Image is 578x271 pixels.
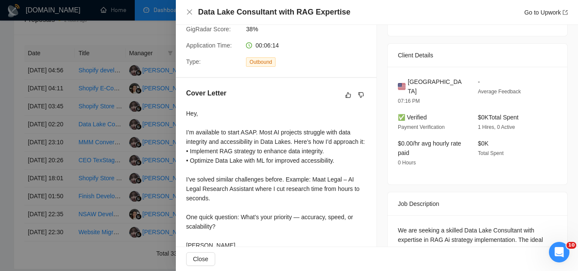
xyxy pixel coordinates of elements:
[398,192,557,215] div: Job Description
[193,254,208,264] span: Close
[186,58,201,65] span: Type:
[398,44,557,67] div: Client Details
[186,88,226,98] h5: Cover Letter
[398,160,416,166] span: 0 Hours
[255,42,279,49] span: 00:06:14
[246,57,276,67] span: Outbound
[398,140,461,156] span: $0.00/hr avg hourly rate paid
[478,114,519,121] span: $0K Total Spent
[398,98,420,104] span: 07:16 PM
[186,42,232,49] span: Application Time:
[246,24,374,34] span: 38%
[186,9,193,16] button: Close
[563,10,568,15] span: export
[356,90,366,100] button: dislike
[478,150,504,156] span: Total Spent
[549,242,569,262] iframe: Intercom live chat
[398,124,445,130] span: Payment Verification
[566,242,576,249] span: 10
[246,42,252,48] span: clock-circle
[478,124,515,130] span: 1 Hires, 0 Active
[398,82,406,91] img: 🇺🇸
[345,92,351,98] span: like
[186,9,193,15] span: close
[398,114,427,121] span: ✅ Verified
[343,90,353,100] button: like
[524,9,568,16] a: Go to Upworkexport
[198,7,350,18] h4: Data Lake Consultant with RAG Expertise
[478,140,489,147] span: $0K
[408,77,464,96] span: [GEOGRAPHIC_DATA]
[186,109,366,250] div: Hey, I’m available to start ASAP. Most AI projects struggle with data integrity and accessibility...
[186,26,231,33] span: GigRadar Score:
[478,89,521,95] span: Average Feedback
[186,252,215,266] button: Close
[478,78,480,85] span: -
[358,92,364,98] span: dislike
